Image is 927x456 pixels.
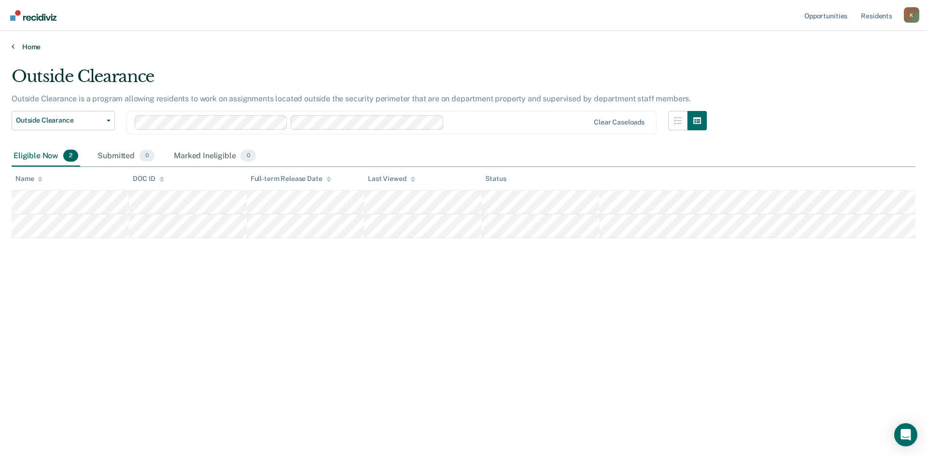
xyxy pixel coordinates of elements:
[251,175,331,183] div: Full-term Release Date
[16,116,103,124] span: Outside Clearance
[240,150,255,162] span: 0
[63,150,78,162] span: 2
[12,146,80,167] div: Eligible Now2
[12,94,691,103] p: Outside Clearance is a program allowing residents to work on assignments located outside the secu...
[172,146,258,167] div: Marked Ineligible0
[368,175,415,183] div: Last Viewed
[15,175,42,183] div: Name
[894,423,917,446] div: Open Intercom Messenger
[133,175,164,183] div: DOC ID
[12,67,707,94] div: Outside Clearance
[12,111,115,130] button: Outside Clearance
[594,118,645,126] div: Clear caseloads
[904,7,919,23] button: Profile dropdown button
[140,150,154,162] span: 0
[10,10,56,21] img: Recidiviz
[904,7,919,23] div: K
[12,42,915,51] a: Home
[485,175,506,183] div: Status
[96,146,156,167] div: Submitted0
